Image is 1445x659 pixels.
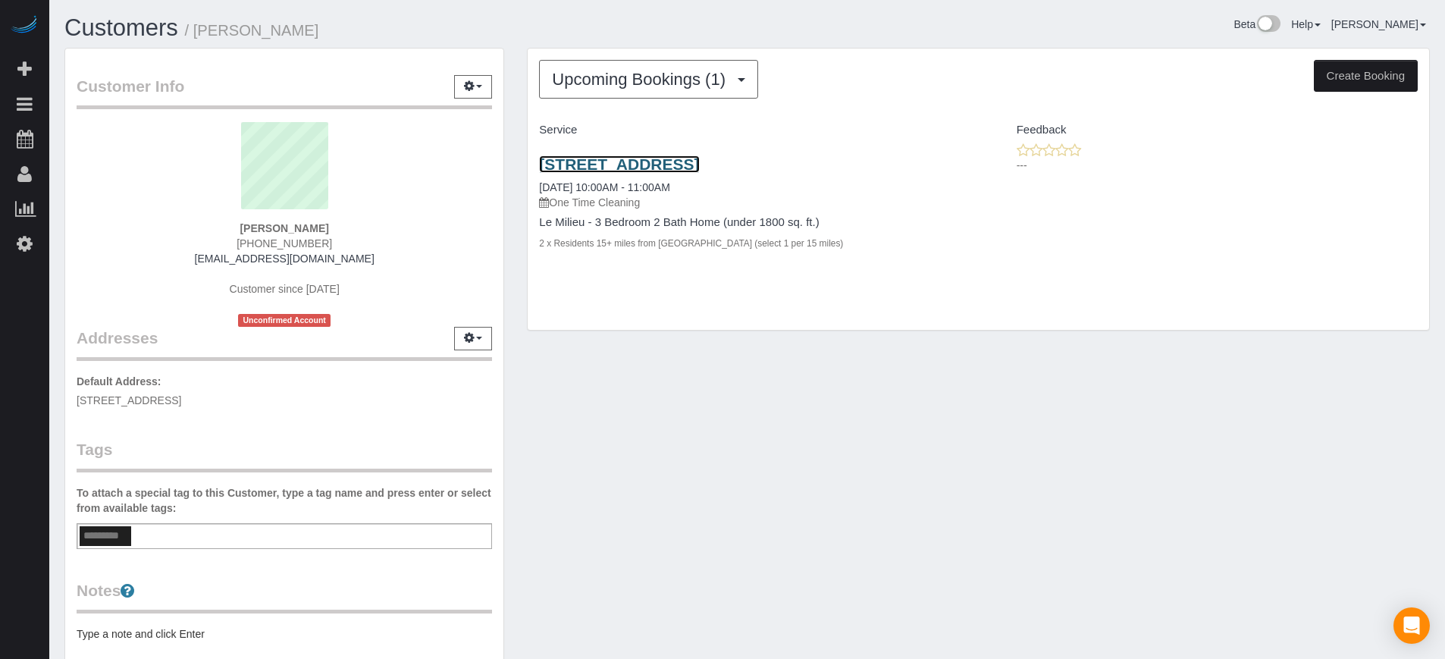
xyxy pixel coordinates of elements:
[1017,158,1418,173] p: ---
[539,60,758,99] button: Upcoming Bookings (1)
[238,314,331,327] span: Unconfirmed Account
[230,283,340,295] span: Customer since [DATE]
[77,485,492,516] label: To attach a special tag to this Customer, type a tag name and press enter or select from availabl...
[195,253,375,265] a: [EMAIL_ADDRESS][DOMAIN_NAME]
[1291,18,1321,30] a: Help
[539,124,967,137] h4: Service
[1393,607,1430,644] div: Open Intercom Messenger
[77,438,492,472] legend: Tags
[1314,60,1418,92] button: Create Booking
[539,195,967,210] p: One Time Cleaning
[77,394,181,406] span: [STREET_ADDRESS]
[990,124,1418,137] h4: Feedback
[539,238,843,249] small: 2 x Residents 15+ miles from [GEOGRAPHIC_DATA] (select 1 per 15 miles)
[539,216,967,229] h4: Le Milieu - 3 Bedroom 2 Bath Home (under 1800 sq. ft.)
[185,22,319,39] small: / [PERSON_NAME]
[77,579,492,613] legend: Notes
[539,155,699,173] a: [STREET_ADDRESS]
[1233,18,1280,30] a: Beta
[9,15,39,36] img: Automaid Logo
[552,70,733,89] span: Upcoming Bookings (1)
[77,75,492,109] legend: Customer Info
[77,374,161,389] label: Default Address:
[237,237,332,249] span: [PHONE_NUMBER]
[64,14,178,41] a: Customers
[539,181,669,193] a: [DATE] 10:00AM - 11:00AM
[1255,15,1280,35] img: New interface
[240,222,328,234] strong: [PERSON_NAME]
[1331,18,1426,30] a: [PERSON_NAME]
[77,626,492,642] pre: Type a note and click Enter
